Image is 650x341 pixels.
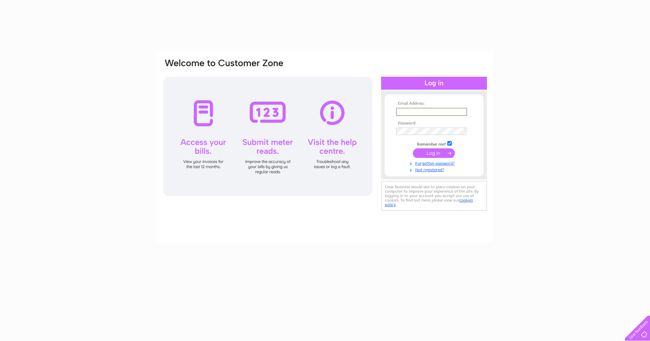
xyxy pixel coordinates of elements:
th: Email Address: [394,101,474,106]
div: Clear Business would like to place cookies on your computer to improve your experience of the sit... [381,181,487,211]
a: cookies policy [385,198,473,207]
input: Submit [413,148,455,158]
th: Password: [394,121,474,126]
td: Remember me? [394,140,474,147]
a: Not registered? [396,166,474,173]
a: Forgotten password? [396,160,474,166]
